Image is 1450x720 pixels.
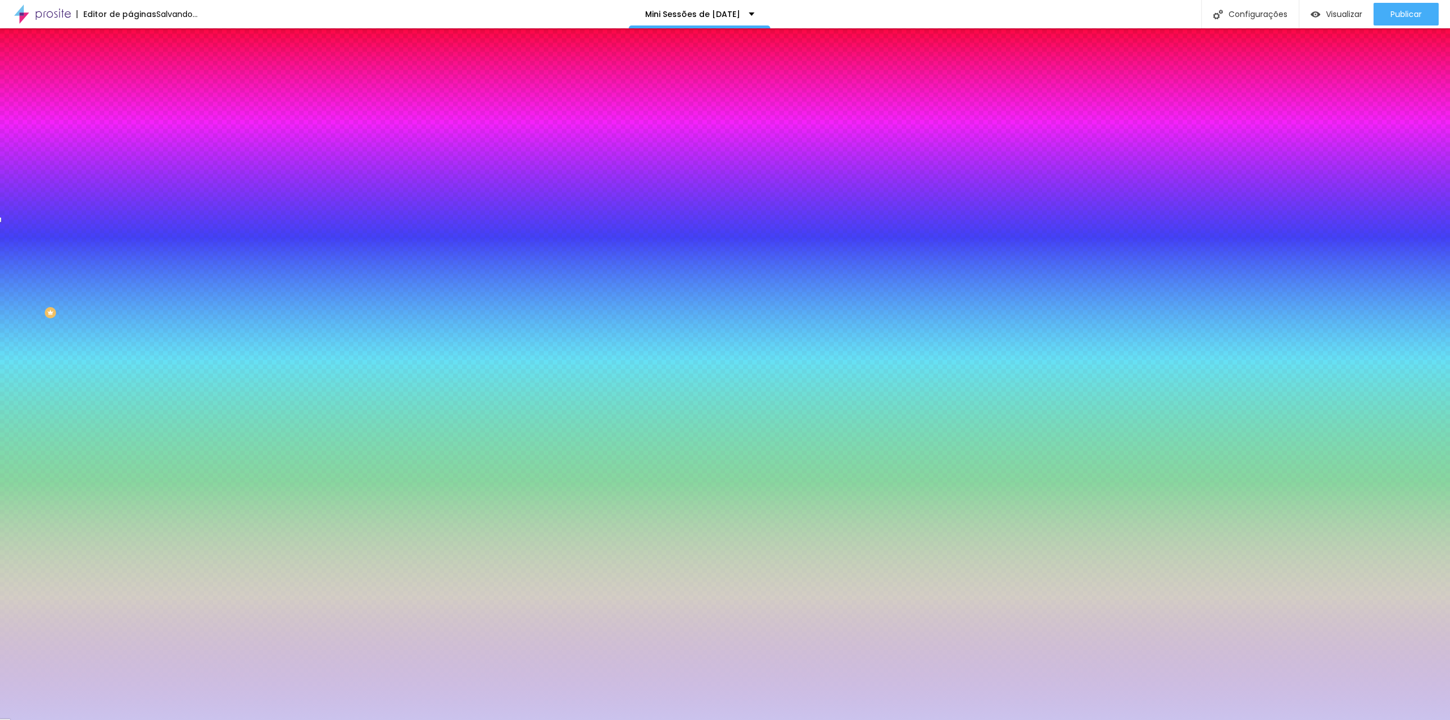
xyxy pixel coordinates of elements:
[1374,3,1439,25] button: Publicar
[1311,10,1320,19] img: view-1.svg
[1391,10,1422,19] span: Publicar
[645,10,740,18] p: Mini Sessões de [DATE]
[1326,10,1362,19] span: Visualizar
[76,10,156,18] div: Editor de páginas
[1299,3,1374,25] button: Visualizar
[156,10,198,18] div: Salvando...
[1213,10,1223,19] img: Icone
